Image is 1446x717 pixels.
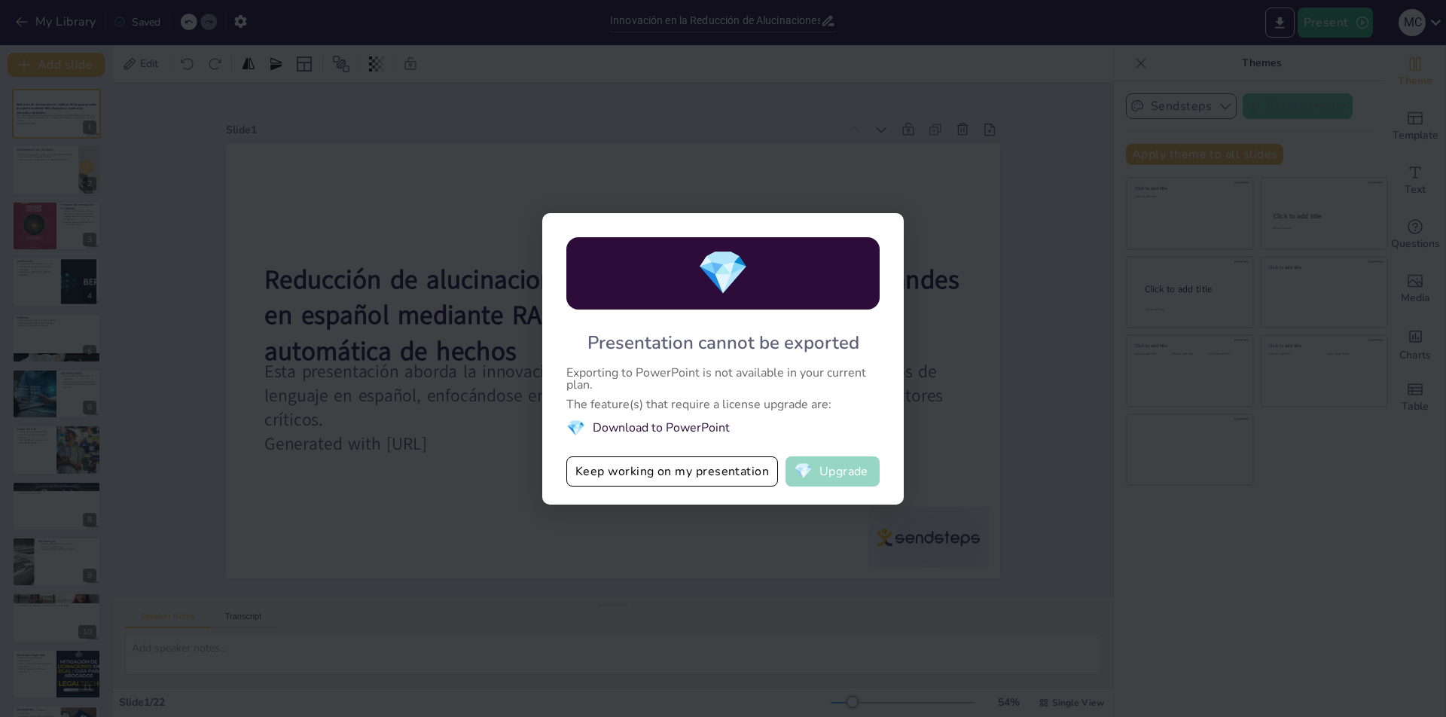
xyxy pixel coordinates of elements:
div: The feature(s) that require a license upgrade are: [566,398,880,410]
div: Presentation cannot be exported [587,331,859,355]
button: Keep working on my presentation [566,456,778,487]
span: diamond [566,418,585,438]
div: Exporting to PowerPoint is not available in your current plan. [566,367,880,391]
span: diamond [794,464,813,479]
li: Download to PowerPoint [566,418,880,438]
button: diamondUpgrade [786,456,880,487]
span: diamond [697,244,749,302]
